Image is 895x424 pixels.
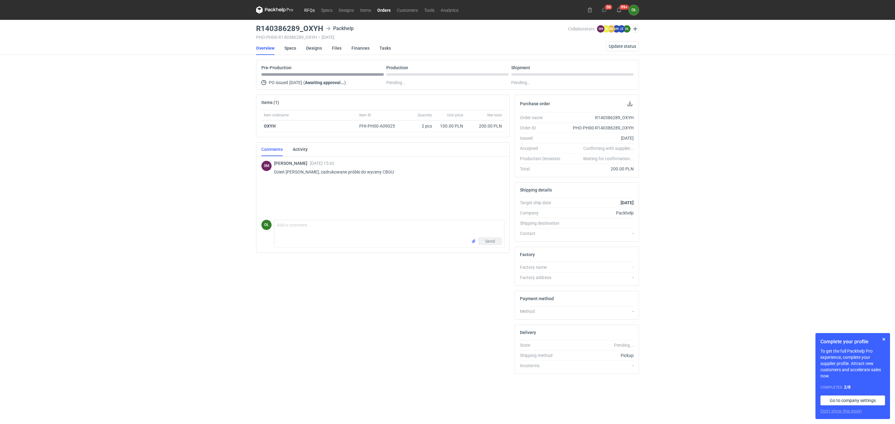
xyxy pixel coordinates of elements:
p: Production [386,65,408,70]
h2: Factory [520,252,535,257]
a: Comments [261,142,283,156]
a: Activity [293,142,308,156]
span: • [319,35,320,40]
div: - [565,274,634,281]
div: Total [520,166,565,172]
h2: Shipping details [520,187,552,192]
a: Files [332,41,342,55]
figcaption: BN [608,25,615,33]
button: 99+ [614,5,624,15]
h3: R140386289_OXYH [256,25,323,32]
div: Packhelp [565,210,634,216]
div: [DATE] [565,135,634,141]
span: [DATE] 15:42 [310,161,334,166]
span: Quantity [418,113,432,118]
a: Orders [374,6,394,14]
strong: [DATE] [621,200,634,205]
div: Factory name [520,264,565,270]
a: Finances [351,41,369,55]
div: Order ID [520,125,565,131]
strong: 2 / 8 [844,385,851,390]
figcaption: SM [261,161,272,171]
span: Pending... [386,79,406,86]
div: Pending... [511,79,634,86]
div: Olga Łopatowicz [629,5,639,15]
div: 200.00 PLN [565,166,634,172]
p: Pre-Production [261,65,291,70]
div: Method [520,308,565,314]
div: Pickup [565,352,634,359]
em: Confirming with supplier... [583,146,634,151]
strong: OXYH [264,124,276,129]
figcaption: OŁ [623,25,631,33]
span: Unit price [447,113,463,118]
strong: Awaiting approval... [305,80,344,85]
h2: Payment method [520,296,554,301]
svg: Packhelp Pro [256,6,293,14]
div: PO issued [261,79,384,86]
div: - [565,230,634,237]
div: State [520,342,565,348]
a: Overview [256,41,274,55]
a: Designs [306,41,322,55]
em: Waiting for confirmation... [583,156,634,162]
figcaption: OŁ [261,220,272,230]
h1: Complete your profile [820,338,885,345]
button: Send [479,237,502,245]
a: RFQs [301,6,318,14]
a: Specs [284,41,296,55]
h2: Purchase order [520,101,550,106]
div: Target ship date [520,200,565,206]
div: PHO-PH00-R140386289_OXYH [DATE] [256,35,568,40]
a: Analytics [438,6,461,14]
div: Accepted [520,145,565,151]
span: Collaborators [568,26,594,31]
span: Update status [609,44,636,48]
div: Packhelp [326,25,354,32]
span: Item ID [359,113,371,118]
div: Company [520,210,565,216]
a: Customers [394,6,421,14]
h2: Items (1) [261,100,279,105]
figcaption: DK [602,25,610,33]
div: R140386289_OXYH [565,115,634,121]
span: Item nickname [264,113,289,118]
div: - [565,308,634,314]
p: Dzień [PERSON_NAME], zadrukowane próbki do wyceny CBGU [274,168,499,176]
a: Tools [421,6,438,14]
a: Designs [336,6,357,14]
div: PHI-PH00-A09025 [359,123,401,129]
button: Skip for now [880,336,888,343]
a: Items [357,6,374,14]
button: Edit collaborators [631,25,639,33]
div: Production Deviation [520,156,565,162]
div: Sebastian Markut [261,161,272,171]
button: Update status [606,41,639,51]
div: Factory address [520,274,565,281]
div: PHO-PH00-R140386289_OXYH [565,125,634,131]
div: 2 pcs [403,120,434,132]
span: ( [303,80,305,85]
h2: Delivery [520,330,536,335]
figcaption: SM [597,25,604,33]
span: Net total [487,113,502,118]
button: Download PO [626,100,634,107]
div: 200.00 PLN [468,123,502,129]
span: Send [485,239,495,243]
div: Contact [520,230,565,237]
p: Shipment [511,65,530,70]
figcaption: JZ [618,25,625,33]
figcaption: MK [613,25,620,33]
span: [PERSON_NAME] [274,161,310,166]
button: 30 [599,5,609,15]
a: Go to company settings [820,395,885,405]
span: [DATE] [289,79,302,86]
div: 100.00 PLN [437,123,463,129]
em: Pending... [614,343,634,348]
div: Issued [520,135,565,141]
button: Don’t show this again [820,408,862,414]
div: Shipping method [520,352,565,359]
span: ) [344,80,346,85]
button: OŁ [629,5,639,15]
